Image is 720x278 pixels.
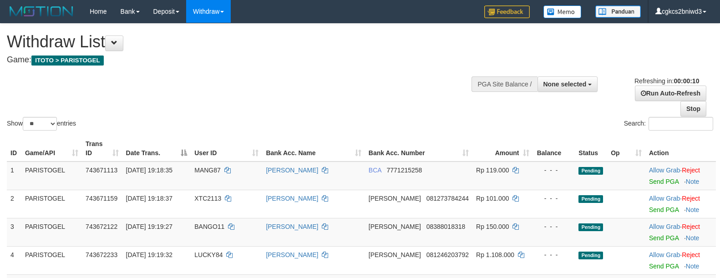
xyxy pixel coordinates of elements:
span: [DATE] 19:18:35 [126,167,172,174]
div: PGA Site Balance / [472,76,537,92]
span: ITOTO > PARISTOGEL [31,56,104,66]
div: - - - [537,222,572,231]
a: Stop [680,101,706,116]
span: Rp 150.000 [476,223,509,230]
span: Copy 7771215258 to clipboard [387,167,422,174]
select: Showentries [23,117,57,131]
span: MANG87 [194,167,221,174]
a: Allow Grab [649,251,680,258]
a: Send PGA [649,178,679,185]
th: Bank Acc. Number: activate to sort column ascending [365,136,472,162]
a: Reject [682,223,700,230]
span: 743671159 [86,195,117,202]
td: PARISTOGEL [21,162,82,190]
th: Date Trans.: activate to sort column descending [122,136,191,162]
span: [DATE] 19:18:37 [126,195,172,202]
span: [PERSON_NAME] [369,195,421,202]
span: [PERSON_NAME] [369,251,421,258]
a: [PERSON_NAME] [266,195,318,202]
a: Note [686,263,700,270]
a: Reject [682,167,700,174]
div: - - - [537,250,572,259]
a: Allow Grab [649,167,680,174]
td: PARISTOGEL [21,218,82,246]
img: Button%20Memo.svg [543,5,582,18]
a: [PERSON_NAME] [266,167,318,174]
td: PARISTOGEL [21,190,82,218]
a: Allow Grab [649,223,680,230]
span: [PERSON_NAME] [369,223,421,230]
td: 4 [7,246,21,274]
a: Run Auto-Refresh [635,86,706,101]
th: Game/API: activate to sort column ascending [21,136,82,162]
img: panduan.png [595,5,641,18]
span: [DATE] 19:19:27 [126,223,172,230]
label: Search: [624,117,713,131]
a: [PERSON_NAME] [266,251,318,258]
th: Balance [533,136,575,162]
span: Copy 081246203792 to clipboard [426,251,469,258]
img: Feedback.jpg [484,5,530,18]
th: Action [645,136,716,162]
a: Send PGA [649,234,679,242]
input: Search: [649,117,713,131]
span: Rp 1.108.000 [476,251,514,258]
td: 1 [7,162,21,190]
a: Send PGA [649,206,679,213]
span: Refreshing in: [634,77,699,85]
span: Pending [578,252,603,259]
span: Rp 101.000 [476,195,509,202]
span: XTC2113 [194,195,221,202]
span: 743672233 [86,251,117,258]
th: User ID: activate to sort column ascending [191,136,262,162]
span: None selected [543,81,587,88]
a: Note [686,178,700,185]
td: · [645,246,716,274]
a: Note [686,234,700,242]
span: 743672122 [86,223,117,230]
span: LUCKY84 [194,251,223,258]
a: [PERSON_NAME] [266,223,318,230]
td: 2 [7,190,21,218]
span: Rp 119.000 [476,167,509,174]
strong: 00:00:10 [674,77,699,85]
div: - - - [537,166,572,175]
td: · [645,162,716,190]
span: Copy 081273784244 to clipboard [426,195,469,202]
td: · [645,218,716,246]
td: · [645,190,716,218]
span: · [649,167,682,174]
th: Amount: activate to sort column ascending [472,136,532,162]
h4: Game: [7,56,471,65]
th: Op: activate to sort column ascending [607,136,645,162]
a: Reject [682,251,700,258]
h1: Withdraw List [7,33,471,51]
span: 743671113 [86,167,117,174]
a: Send PGA [649,263,679,270]
span: Pending [578,223,603,231]
td: PARISTOGEL [21,246,82,274]
button: None selected [537,76,598,92]
span: Pending [578,167,603,175]
span: Pending [578,195,603,203]
th: Status [575,136,607,162]
span: Copy 08388018318 to clipboard [426,223,466,230]
th: ID [7,136,21,162]
a: Reject [682,195,700,202]
th: Bank Acc. Name: activate to sort column ascending [262,136,365,162]
span: · [649,195,682,202]
a: Allow Grab [649,195,680,202]
div: - - - [537,194,572,203]
span: · [649,223,682,230]
img: MOTION_logo.png [7,5,76,18]
span: [DATE] 19:19:32 [126,251,172,258]
span: BCA [369,167,381,174]
td: 3 [7,218,21,246]
label: Show entries [7,117,76,131]
span: BANGO11 [194,223,224,230]
span: · [649,251,682,258]
a: Note [686,206,700,213]
th: Trans ID: activate to sort column ascending [82,136,122,162]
